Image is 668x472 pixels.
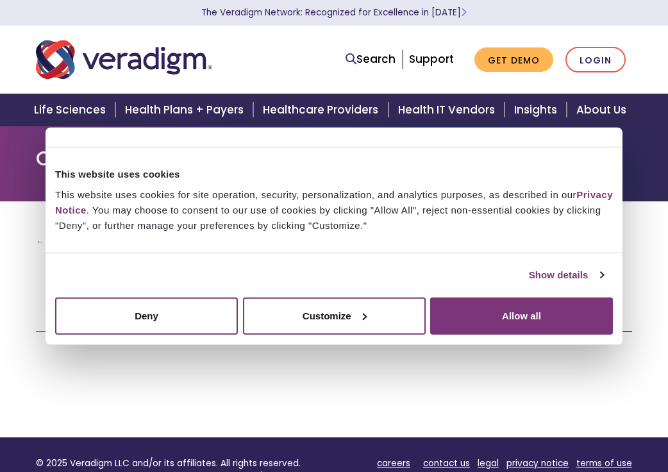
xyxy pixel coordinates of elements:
a: Health Plans + Payers [117,94,255,126]
a: Search [346,51,396,68]
a: Life Sciences [26,94,117,126]
button: Customize [243,297,426,334]
div: This website uses cookies [55,167,613,182]
a: careers [377,457,410,469]
div: This website uses cookies for site operation, security, personalization, and analytics purposes, ... [55,187,613,233]
a: Privacy Notice [55,189,613,215]
a: About Us [569,94,642,126]
a: Insights [506,94,569,126]
a: Health IT Vendors [390,94,506,126]
a: Show details [529,267,603,283]
a: Healthcare Providers [255,94,390,126]
a: contact us [423,457,470,469]
a: ← Back to Open Positions [36,235,197,248]
button: Deny [55,297,238,334]
a: The Veradigm Network: Recognized for Excellence in [DATE]Learn More [201,6,467,19]
a: terms of use [576,457,632,469]
h1: Careers [36,146,632,171]
h3: Scroll below to apply for this position! [36,297,632,316]
a: Login [565,47,626,73]
a: Support [409,51,454,67]
img: Veradigm logo [36,38,212,81]
h2: Together, let's transform health insightfully [36,260,632,282]
span: Learn More [461,6,467,19]
button: Allow all [430,297,613,334]
a: Get Demo [474,47,553,72]
a: privacy notice [506,457,569,469]
a: legal [478,457,499,469]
